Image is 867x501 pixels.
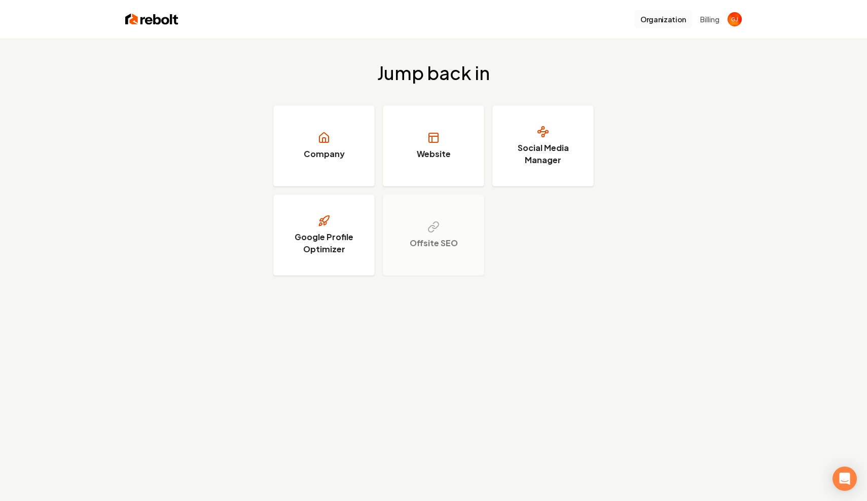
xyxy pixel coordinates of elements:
h3: Google Profile Optimizer [286,231,362,255]
div: Open Intercom Messenger [833,467,857,491]
button: Organization [634,10,692,28]
h3: Social Media Manager [505,142,581,166]
img: Gavin Johnson [728,12,742,26]
h3: Website [417,148,451,160]
button: Billing [700,14,719,24]
a: Social Media Manager [492,105,594,186]
a: Company [273,105,375,186]
a: Google Profile Optimizer [273,195,375,276]
h3: Offsite SEO [410,237,458,249]
img: Rebolt Logo [125,12,178,26]
h3: Company [304,148,345,160]
h2: Jump back in [377,63,490,83]
button: Open user button [728,12,742,26]
a: Website [383,105,484,186]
